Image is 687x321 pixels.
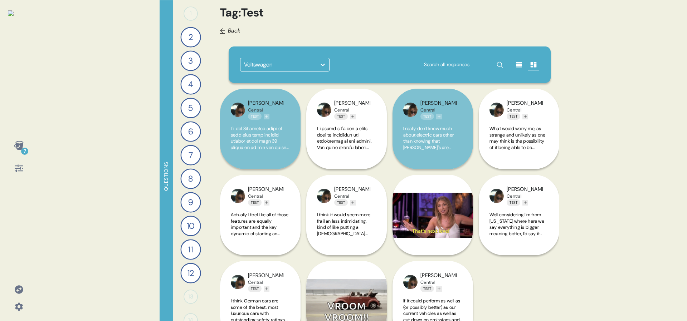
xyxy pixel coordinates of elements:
[264,200,269,206] button: Add tag
[420,99,457,107] div: [PERSON_NAME]
[180,216,201,236] div: 10
[180,239,201,260] div: 11
[248,199,262,206] a: Test
[334,99,370,107] div: [PERSON_NAME]
[248,272,284,280] div: [PERSON_NAME]
[180,27,201,47] div: 2
[180,168,201,189] div: 8
[350,200,356,206] button: Add tag
[184,6,198,21] div: 1
[248,280,284,285] div: Central
[180,145,201,165] div: 7
[248,107,284,113] div: Central
[334,113,348,120] a: Test
[180,98,201,118] div: 5
[420,285,434,292] a: Test
[248,113,262,120] a: Test
[184,290,198,304] div: 13
[248,186,284,193] div: [PERSON_NAME]
[248,193,284,199] div: Central
[248,99,284,107] div: [PERSON_NAME]
[507,199,520,206] a: Test
[489,103,504,117] img: profilepic_3337408792991098.jpg
[403,125,462,288] span: I really don't know much about electric cars other than knowing that [PERSON_NAME]'s are electric...
[507,193,543,199] div: Central
[334,199,348,206] a: Test
[489,189,504,203] img: profilepic_3337408792991098.jpg
[180,192,201,212] div: 9
[317,212,374,312] span: I think it would seem more frail an less intimidating, kind of like putting a [DEMOGRAPHIC_DATA] ...
[436,114,442,119] button: Add tag
[334,193,370,199] div: Central
[420,113,434,120] a: Test
[264,114,269,119] button: Add tag
[403,275,418,289] img: profilepic_3337408792991098.jpg
[403,103,418,117] img: profilepic_3337408792991098.jpg
[507,99,543,107] div: [PERSON_NAME]
[220,28,225,34] span: ←
[180,263,201,283] div: 12
[228,26,240,35] span: Back
[220,6,559,19] h2: Tag: Test
[317,103,331,117] img: profilepic_3337408792991098.jpg
[420,272,457,280] div: [PERSON_NAME]
[489,212,547,262] span: Well considering I'm from [US_STATE] where here we say everything is bigger meaning better, I'd s...
[418,58,508,71] input: Search all responses
[420,280,457,285] div: Central
[317,189,331,203] img: profilepic_3337408792991098.jpg
[507,186,543,193] div: [PERSON_NAME]
[244,60,273,69] div: Voltswagen
[420,107,457,113] div: Central
[180,121,201,142] div: 6
[507,107,543,113] div: Central
[264,286,269,292] button: Add tag
[334,107,370,113] div: Central
[436,286,442,292] button: Add tag
[522,200,528,206] button: Add tag
[350,114,356,119] button: Add tag
[231,103,245,117] img: profilepic_3337408792991098.jpg
[334,186,370,193] div: [PERSON_NAME]
[231,275,245,289] img: profilepic_3337408792991098.jpg
[489,125,548,263] span: What would worry me, as strange and unlikely as one may think is the possibility of it being able...
[180,50,201,71] div: 3
[522,114,528,119] button: Add tag
[507,113,520,120] a: Test
[21,148,28,155] div: 7
[180,74,201,94] div: 4
[248,285,262,292] a: Test
[231,189,245,203] img: profilepic_3337408792991098.jpg
[8,10,14,16] img: okayhuman.3b1b6348.png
